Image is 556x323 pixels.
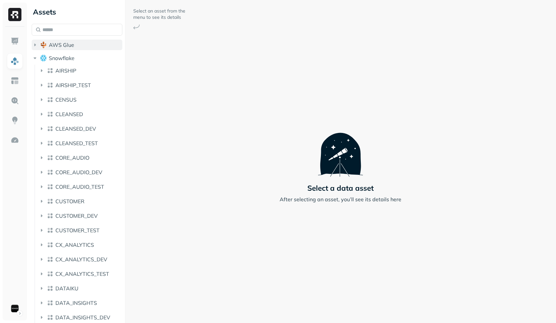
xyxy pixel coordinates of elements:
span: DATA_INSIGHTS_DEV [55,314,110,321]
span: CX_ANALYTICS_DEV [55,256,107,263]
span: AIRSHIP [55,67,76,74]
span: CUSTOMER [55,198,84,205]
img: Optimization [11,136,19,145]
span: CORE_AUDIO_TEST [55,183,104,190]
button: CX_ANALYTICS [38,240,123,250]
img: root [40,55,47,61]
button: CUSTOMER_DEV [38,210,123,221]
p: Select a data asset [307,183,374,193]
img: lake [47,285,53,292]
span: AWS Glue [49,42,74,48]
button: CENSUS [38,94,123,105]
img: lake [47,96,53,103]
img: lake [47,242,53,248]
img: lake [47,183,53,190]
img: lake [47,82,53,88]
button: CORE_AUDIO_TEST [38,181,123,192]
p: Select an asset from the menu to see its details [133,8,186,20]
img: lake [47,300,53,306]
span: DATAIKU [55,285,78,292]
span: CORE_AUDIO_DEV [55,169,102,176]
p: After selecting an asset, you’ll see its details here [280,195,401,203]
img: lake [47,111,53,117]
img: lake [47,125,53,132]
img: Asset Explorer [11,77,19,85]
button: CUSTOMER_TEST [38,225,123,236]
span: CUSTOMER_DEV [55,212,98,219]
button: CLEANSED_DEV [38,123,123,134]
img: lake [47,271,53,277]
span: CX_ANALYTICS_TEST [55,271,109,277]
img: Arrow [133,24,140,29]
img: Ryft [8,8,21,21]
img: lake [47,256,53,263]
button: CX_ANALYTICS_TEST [38,269,123,279]
img: lake [47,314,53,321]
span: DATA_INSIGHTS [55,300,97,306]
span: CLEANSED_TEST [55,140,98,146]
span: Snowflake [49,55,75,61]
span: CLEANSED_DEV [55,125,96,132]
img: Insights [11,116,19,125]
img: lake [47,140,53,146]
img: lake [47,67,53,74]
img: lake [47,198,53,205]
button: Snowflake [32,53,122,63]
span: AIRSHIP_TEST [55,82,91,88]
button: CORE_AUDIO_DEV [38,167,123,178]
img: Assets [11,57,19,65]
img: Telescope [318,120,363,177]
img: Dashboard [11,37,19,46]
img: lake [47,212,53,219]
button: AIRSHIP_TEST [38,80,123,90]
div: Assets [32,7,122,17]
button: DATA_INSIGHTS_DEV [38,312,123,323]
button: AIRSHIP [38,65,123,76]
button: DATA_INSIGHTS [38,298,123,308]
button: CUSTOMER [38,196,123,207]
button: CX_ANALYTICS_DEV [38,254,123,265]
img: Sonos [10,304,19,313]
button: AWS Glue [32,40,122,50]
button: DATAIKU [38,283,123,294]
img: lake [47,169,53,176]
button: CORE_AUDIO [38,152,123,163]
button: CLEANSED [38,109,123,119]
img: Query Explorer [11,96,19,105]
span: CX_ANALYTICS [55,242,94,248]
span: CORE_AUDIO [55,154,89,161]
span: CUSTOMER_TEST [55,227,100,234]
span: CLEANSED [55,111,83,117]
img: lake [47,227,53,234]
img: lake [47,154,53,161]
img: root [40,42,47,48]
span: CENSUS [55,96,77,103]
button: CLEANSED_TEST [38,138,123,148]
